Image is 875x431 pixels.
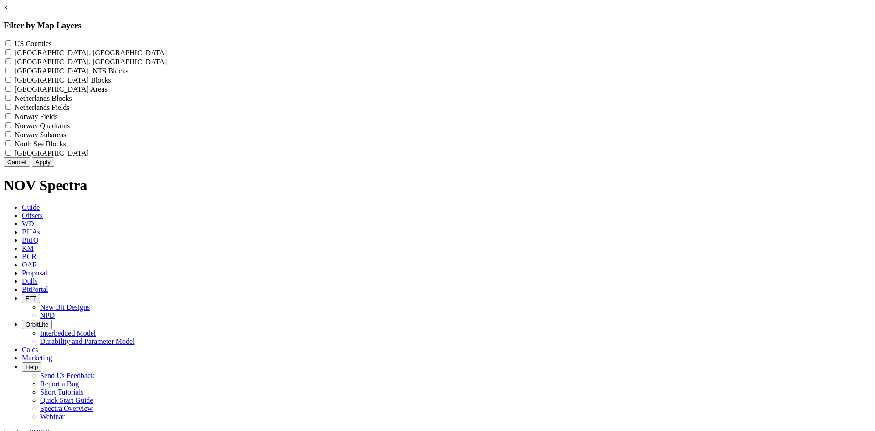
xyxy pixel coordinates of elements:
a: Spectra Overview [40,405,93,412]
a: Report a Bug [40,380,79,388]
span: BitPortal [22,286,48,293]
button: Cancel [4,157,30,167]
h3: Filter by Map Layers [4,21,871,31]
label: Netherlands Blocks [15,94,72,102]
span: OrbitLite [26,321,48,328]
a: Short Tutorials [40,388,84,396]
label: [GEOGRAPHIC_DATA], [GEOGRAPHIC_DATA] [15,49,167,57]
a: Send Us Feedback [40,372,94,379]
span: FTT [26,295,36,302]
span: Help [26,363,38,370]
span: BitIQ [22,236,38,244]
span: WD [22,220,34,228]
span: BCR [22,253,36,260]
span: OAR [22,261,37,269]
label: Norway Quadrants [15,122,70,130]
span: KM [22,244,34,252]
span: Offsets [22,212,43,219]
label: Netherlands Fields [15,104,69,111]
span: Marketing [22,354,52,362]
a: × [4,4,8,11]
label: US Counties [15,40,51,47]
label: North Sea Blocks [15,140,66,148]
a: NPD [40,312,55,319]
label: [GEOGRAPHIC_DATA] Areas [15,85,108,93]
a: Quick Start Guide [40,396,93,404]
a: Interbedded Model [40,329,96,337]
span: Proposal [22,269,47,277]
label: [GEOGRAPHIC_DATA] [15,149,89,157]
label: Norway Subareas [15,131,66,139]
span: Calcs [22,346,38,353]
span: Guide [22,203,40,211]
span: Dulls [22,277,38,285]
a: Webinar [40,413,65,421]
a: New Bit Designs [40,303,90,311]
a: Durability and Parameter Model [40,338,135,345]
label: [GEOGRAPHIC_DATA], NTS Blocks [15,67,129,75]
button: Apply [32,157,54,167]
label: Norway Fields [15,113,58,120]
span: BHAs [22,228,40,236]
label: [GEOGRAPHIC_DATA] Blocks [15,76,111,84]
h1: NOV Spectra [4,177,871,194]
label: [GEOGRAPHIC_DATA], [GEOGRAPHIC_DATA] [15,58,167,66]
